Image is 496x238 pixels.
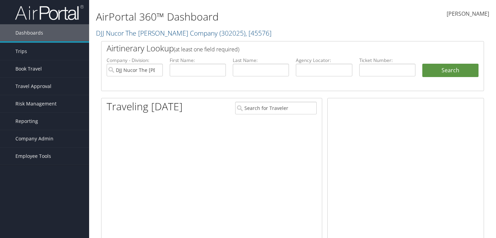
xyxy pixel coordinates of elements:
span: Employee Tools [15,148,51,165]
span: Company Admin [15,130,53,147]
span: Trips [15,43,27,60]
h1: Traveling [DATE] [107,99,183,114]
label: Ticket Number: [359,57,415,64]
span: Travel Approval [15,78,51,95]
span: (at least one field required) [174,46,239,53]
span: [PERSON_NAME] [447,10,489,17]
button: Search [422,64,479,77]
input: Search for Traveler [235,102,317,114]
span: Book Travel [15,60,42,77]
label: First Name: [170,57,226,64]
span: Reporting [15,113,38,130]
label: Company - Division: [107,57,163,64]
span: Dashboards [15,24,43,41]
a: DJJ Nucor The [PERSON_NAME] Company [96,28,271,38]
label: Last Name: [233,57,289,64]
span: Risk Management [15,95,57,112]
span: ( 302025 ) [219,28,245,38]
a: [PERSON_NAME] [447,3,489,25]
label: Agency Locator: [296,57,352,64]
span: , [ 45576 ] [245,28,271,38]
h1: AirPortal 360™ Dashboard [96,10,358,24]
h2: Airtinerary Lookup [107,42,447,54]
img: airportal-logo.png [15,4,84,21]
